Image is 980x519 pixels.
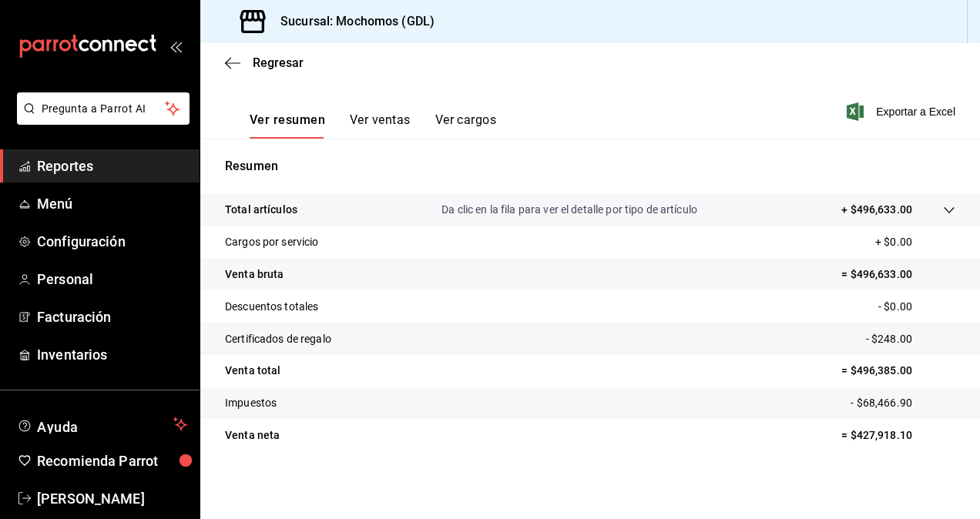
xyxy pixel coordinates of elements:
[225,331,331,347] p: Certificados de regalo
[851,395,955,411] p: - $68,466.90
[250,112,496,139] div: navigation tabs
[37,231,187,252] span: Configuración
[250,112,325,139] button: Ver resumen
[42,101,166,117] span: Pregunta a Parrot AI
[37,269,187,290] span: Personal
[225,55,304,70] button: Regresar
[11,112,190,128] a: Pregunta a Parrot AI
[17,92,190,125] button: Pregunta a Parrot AI
[225,202,297,218] p: Total artículos
[268,12,435,31] h3: Sucursal: Mochomos (GDL)
[225,266,284,283] p: Venta bruta
[37,415,167,434] span: Ayuda
[37,344,187,365] span: Inventarios
[37,488,187,509] span: [PERSON_NAME]
[225,427,280,444] p: Venta neta
[225,395,277,411] p: Impuestos
[37,156,187,176] span: Reportes
[225,363,280,379] p: Venta total
[841,427,955,444] p: = $427,918.10
[441,202,697,218] p: Da clic en la fila para ver el detalle por tipo de artículo
[37,193,187,214] span: Menú
[350,112,411,139] button: Ver ventas
[253,55,304,70] span: Regresar
[37,306,187,327] span: Facturación
[841,266,955,283] p: = $496,633.00
[225,157,955,176] p: Resumen
[841,202,912,218] p: + $496,633.00
[225,234,319,250] p: Cargos por servicio
[435,112,497,139] button: Ver cargos
[878,299,955,315] p: - $0.00
[225,299,318,315] p: Descuentos totales
[841,363,955,379] p: = $496,385.00
[169,40,182,52] button: open_drawer_menu
[850,102,955,121] button: Exportar a Excel
[866,331,955,347] p: - $248.00
[875,234,955,250] p: + $0.00
[37,450,187,471] span: Recomienda Parrot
